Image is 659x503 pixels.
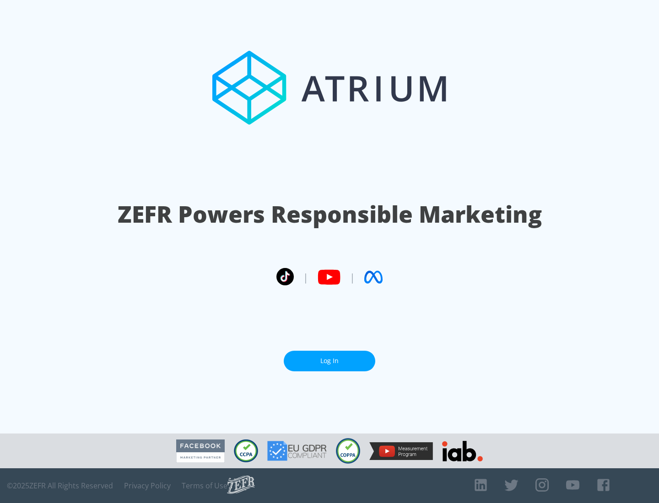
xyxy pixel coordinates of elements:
span: © 2025 ZEFR All Rights Reserved [7,481,113,490]
img: CCPA Compliant [234,439,258,462]
a: Terms of Use [182,481,227,490]
span: | [350,270,355,284]
img: YouTube Measurement Program [369,442,433,460]
img: COPPA Compliant [336,438,360,464]
img: Facebook Marketing Partner [176,439,225,463]
img: GDPR Compliant [267,441,327,461]
span: | [303,270,308,284]
img: IAB [442,441,483,461]
h1: ZEFR Powers Responsible Marketing [118,198,542,230]
a: Privacy Policy [124,481,171,490]
a: Log In [284,351,375,371]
